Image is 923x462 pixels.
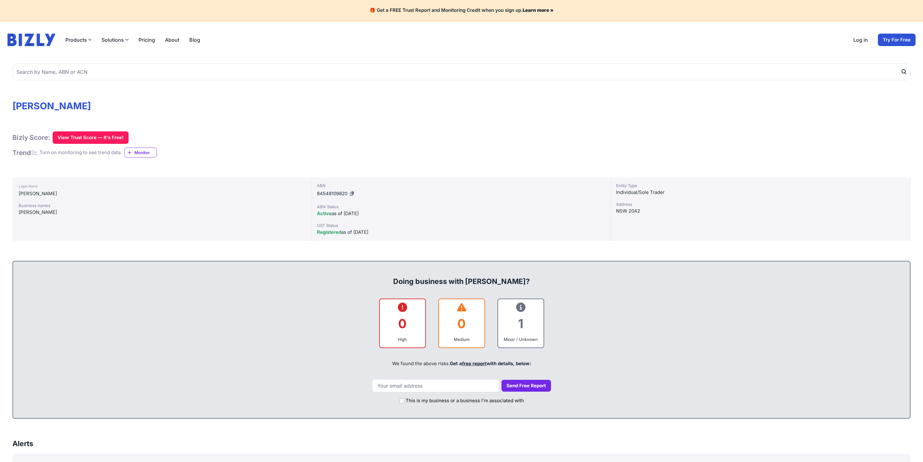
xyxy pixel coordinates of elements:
span: Monitor [134,149,157,156]
div: Doing business with [PERSON_NAME]? [19,266,904,286]
h1: Trend : [12,148,37,157]
div: as of [DATE] [317,210,606,217]
span: 84548109820 [317,191,347,196]
a: Try For Free [878,34,916,46]
h1: [PERSON_NAME] [12,100,911,111]
div: 1 [503,311,539,336]
a: Monitor [124,148,157,158]
h1: Bizly Score: [12,133,50,142]
span: Get a with details, below: [450,361,531,366]
div: Medium [444,336,479,342]
input: Search by Name, ABN or ACN [12,64,911,80]
div: Entity Type [616,182,905,189]
div: NSW 2042 [616,207,905,215]
a: free report [462,361,487,366]
a: Learn more » [523,7,553,13]
a: Pricing [139,36,155,44]
div: Individual/Sole Trader [616,189,905,196]
div: as of [DATE] [317,229,606,236]
span: Registered [317,229,341,235]
div: 0 [444,311,479,336]
div: [PERSON_NAME] [19,190,305,197]
div: ABN [317,182,606,189]
div: Address [616,201,905,207]
div: [PERSON_NAME] [19,209,305,216]
h4: 🎁 Get a FREE Trust Report and Monitoring Credit when you sign up. [7,7,916,13]
a: About [165,36,179,44]
span: Active [317,210,332,216]
div: ABN Status [317,204,606,210]
button: Send Free Report [502,380,551,392]
div: Minor / Unknown [503,336,539,342]
h3: Alerts [12,439,33,449]
input: Your email address [372,379,499,392]
div: High [385,336,420,342]
div: Business names [19,202,305,209]
div: We found the above risks. [19,353,904,374]
a: Blog [189,36,200,44]
button: Solutions [101,36,129,44]
div: Turn on monitoring to see trend data. [40,149,122,156]
label: This is my business or a business I'm associated with [406,397,524,404]
a: Log in [853,36,868,44]
button: View Trust Score — It's Free! [53,131,129,144]
div: Legal Name [19,182,305,190]
div: GST Status [317,222,606,229]
div: 0 [385,311,420,336]
button: Products [65,36,92,44]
